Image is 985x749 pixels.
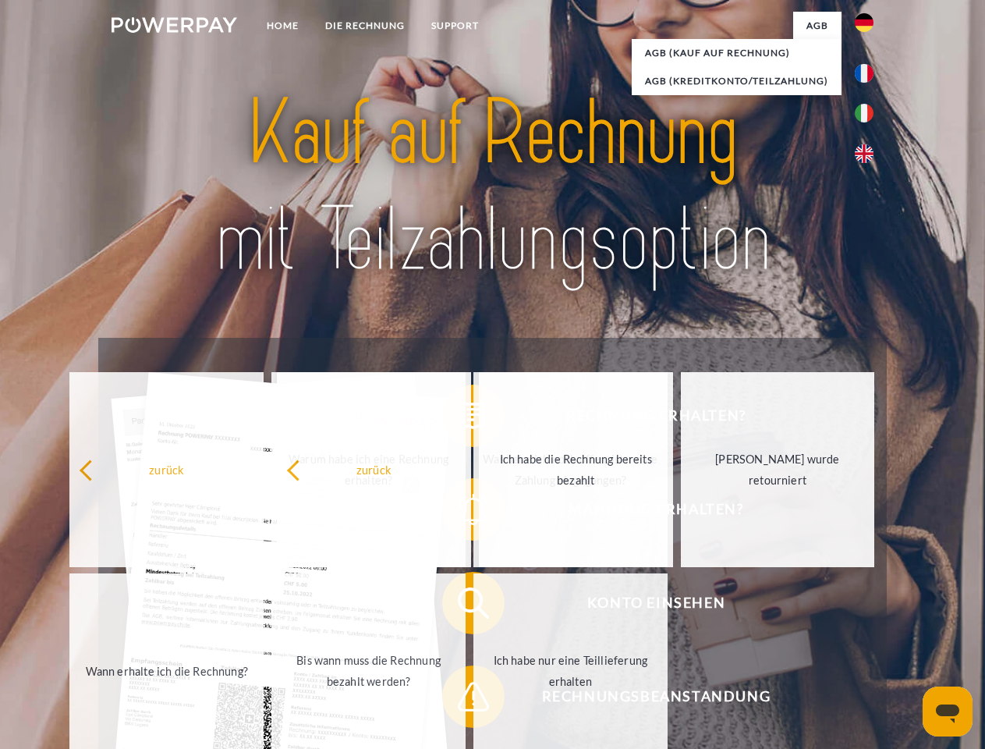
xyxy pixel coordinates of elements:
img: fr [855,64,873,83]
img: logo-powerpay-white.svg [112,17,237,33]
div: [PERSON_NAME] wurde retourniert [690,449,866,491]
img: it [855,104,873,122]
div: zurück [79,459,254,480]
a: AGB (Kauf auf Rechnung) [632,39,842,67]
a: agb [793,12,842,40]
a: DIE RECHNUNG [312,12,418,40]
iframe: Schaltfläche zum Öffnen des Messaging-Fensters [923,687,973,737]
div: zurück [286,459,462,480]
div: Ich habe die Rechnung bereits bezahlt [488,449,664,491]
a: Home [253,12,312,40]
img: en [855,144,873,163]
div: Bis wann muss die Rechnung bezahlt werden? [281,650,456,692]
a: AGB (Kreditkonto/Teilzahlung) [632,67,842,95]
img: title-powerpay_de.svg [149,75,836,299]
a: SUPPORT [418,12,492,40]
img: de [855,13,873,32]
div: Ich habe nur eine Teillieferung erhalten [483,650,658,692]
div: Wann erhalte ich die Rechnung? [79,660,254,681]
